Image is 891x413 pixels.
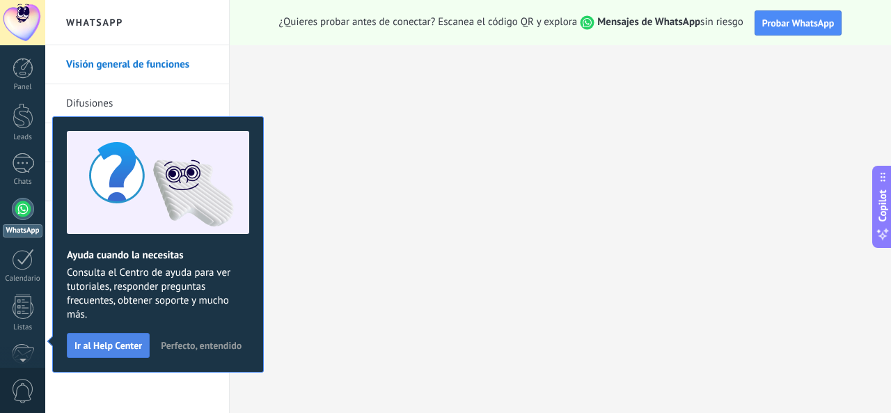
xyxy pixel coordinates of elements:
[3,178,43,187] div: Chats
[3,133,43,142] div: Leads
[67,266,249,322] span: Consulta el Centro de ayuda para ver tutoriales, responder preguntas frecuentes, obtener soporte ...
[3,274,43,283] div: Calendario
[3,224,42,237] div: WhatsApp
[66,84,215,123] a: Difusiones
[597,15,700,29] strong: Mensajes de WhatsApp
[67,333,150,358] button: Ir al Help Center
[45,45,229,84] li: Visión general de funciones
[67,249,249,262] h2: Ayuda cuando la necesitas
[74,341,142,350] span: Ir al Help Center
[3,83,43,92] div: Panel
[755,10,842,36] button: Probar WhatsApp
[762,17,835,29] span: Probar WhatsApp
[876,189,890,221] span: Copilot
[66,45,215,84] a: Visión general de funciones
[279,15,743,30] span: ¿Quieres probar antes de conectar? Escanea el código QR y explora sin riesgo
[161,341,242,350] span: Perfecto, entendido
[45,84,229,123] li: Difusiones
[3,323,43,332] div: Listas
[155,335,248,356] button: Perfecto, entendido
